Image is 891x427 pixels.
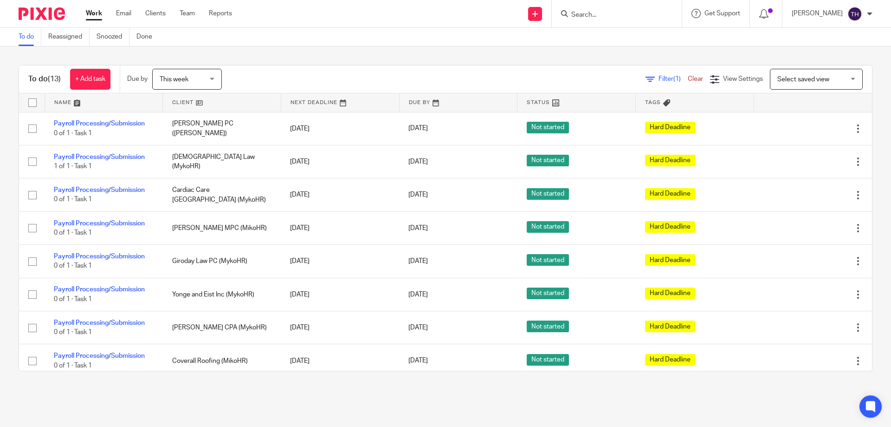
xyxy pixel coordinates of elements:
span: Not started [527,254,569,266]
a: Payroll Processing/Submission [54,187,145,193]
span: View Settings [723,76,763,82]
span: This week [160,76,188,83]
a: To do [19,28,41,46]
td: [DATE] [281,112,399,145]
a: Reports [209,9,232,18]
span: 0 of 1 · Task 1 [54,263,92,269]
span: 0 of 1 · Task 1 [54,230,92,236]
span: Hard Deadline [645,122,695,133]
span: [DATE] [408,125,428,132]
span: (1) [673,76,681,82]
a: Email [116,9,131,18]
a: Payroll Processing/Submission [54,286,145,293]
span: Not started [527,188,569,200]
span: [DATE] [408,158,428,165]
a: Payroll Processing/Submission [54,220,145,227]
td: [DATE] [281,245,399,278]
h1: To do [28,74,61,84]
a: Done [136,28,159,46]
a: Reassigned [48,28,90,46]
td: [PERSON_NAME] CPA (MykoHR) [163,311,281,344]
a: Payroll Processing/Submission [54,320,145,326]
a: Clear [688,76,703,82]
span: 0 of 1 · Task 1 [54,329,92,335]
span: [DATE] [408,191,428,198]
a: Payroll Processing/Submission [54,154,145,160]
td: Yonge and Eist Inc (MykoHR) [163,278,281,311]
td: [DATE] [281,178,399,211]
span: Hard Deadline [645,155,695,166]
span: 0 of 1 · Task 1 [54,296,92,302]
span: Not started [527,155,569,166]
span: Not started [527,354,569,366]
span: Not started [527,122,569,133]
span: (13) [48,75,61,83]
span: Hard Deadline [645,221,695,233]
span: Filter [659,76,688,82]
span: 0 of 1 · Task 1 [54,362,92,369]
span: Tags [645,100,661,105]
a: Payroll Processing/Submission [54,120,145,127]
span: Not started [527,288,569,299]
span: [DATE] [408,358,428,364]
span: Not started [527,321,569,332]
td: Coverall Roofing (MikoHR) [163,344,281,377]
span: Hard Deadline [645,288,695,299]
span: 0 of 1 · Task 1 [54,197,92,203]
td: [DATE] [281,278,399,311]
span: Hard Deadline [645,188,695,200]
span: [DATE] [408,324,428,331]
a: Team [180,9,195,18]
a: Clients [145,9,166,18]
span: [DATE] [408,225,428,231]
span: Hard Deadline [645,321,695,332]
a: Work [86,9,102,18]
img: svg%3E [847,7,862,21]
td: [PERSON_NAME] PC ([PERSON_NAME]) [163,112,281,145]
p: Due by [127,74,148,84]
td: Giroday Law PC (MykoHR) [163,245,281,278]
span: 0 of 1 · Task 1 [54,130,92,137]
td: [DATE] [281,344,399,377]
a: Snoozed [97,28,129,46]
a: Payroll Processing/Submission [54,253,145,260]
a: + Add task [70,69,110,90]
span: Get Support [704,10,740,17]
td: [DATE] [281,145,399,178]
td: [DATE] [281,311,399,344]
span: Not started [527,221,569,233]
span: [DATE] [408,258,428,264]
span: Hard Deadline [645,354,695,366]
span: [DATE] [408,291,428,298]
td: Cardiac Care [GEOGRAPHIC_DATA] (MykoHR) [163,178,281,211]
td: [DEMOGRAPHIC_DATA] Law (MykoHR) [163,145,281,178]
input: Search [570,11,654,20]
span: 1 of 1 · Task 1 [54,163,92,170]
span: Select saved view [777,76,829,83]
span: Hard Deadline [645,254,695,266]
td: [DATE] [281,211,399,244]
a: Payroll Processing/Submission [54,353,145,359]
img: Pixie [19,7,65,20]
td: [PERSON_NAME] MPC (MikoHR) [163,211,281,244]
p: [PERSON_NAME] [792,9,843,18]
